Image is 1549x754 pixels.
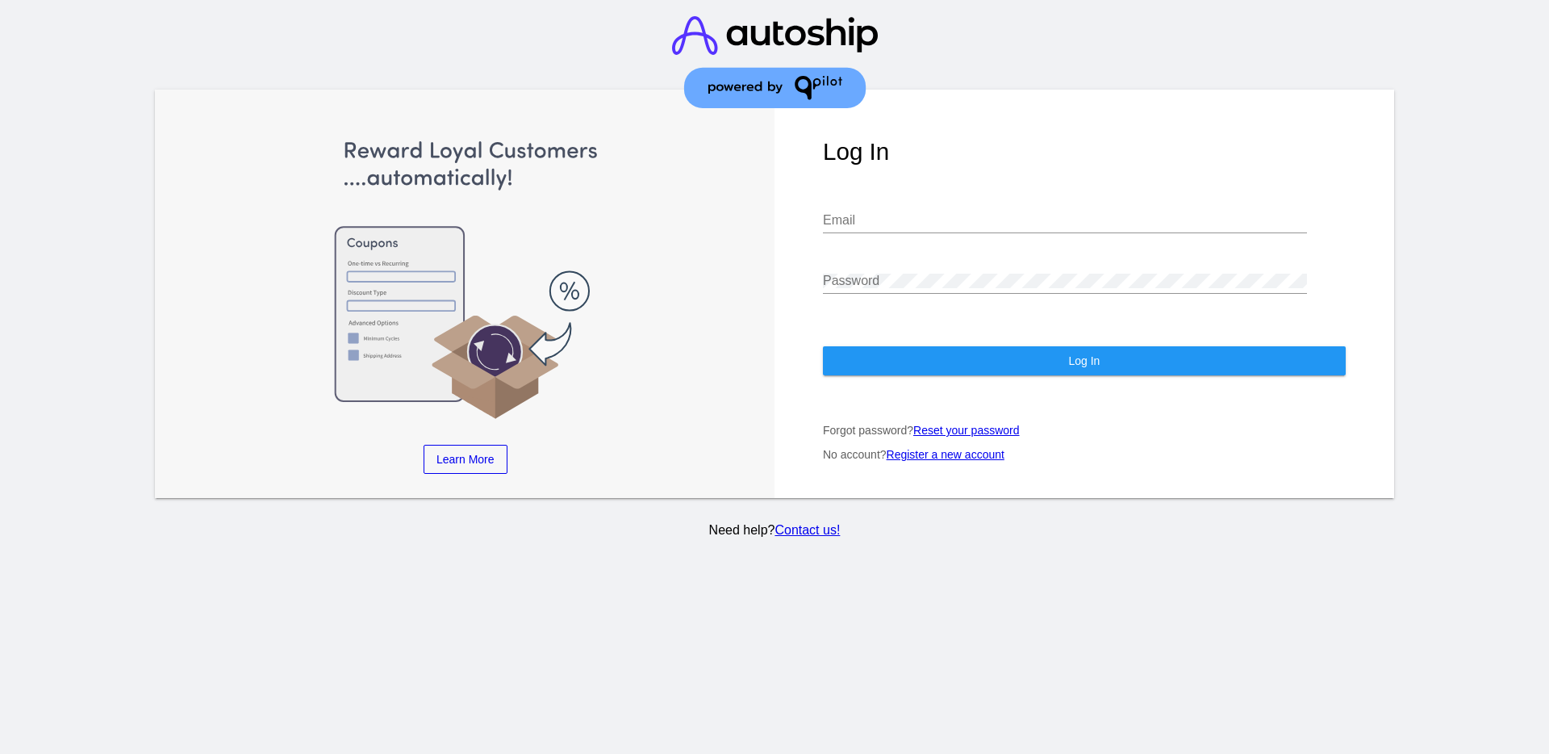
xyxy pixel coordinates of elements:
[823,424,1346,437] p: Forgot password?
[887,448,1004,461] a: Register a new account
[823,448,1346,461] p: No account?
[774,523,840,537] a: Contact us!
[823,346,1346,375] button: Log In
[913,424,1020,437] a: Reset your password
[823,213,1307,228] input: Email
[204,138,727,421] img: Apply Coupons Automatically to Scheduled Orders with QPilot
[152,523,1397,538] p: Need help?
[1068,354,1100,367] span: Log In
[823,138,1346,165] h1: Log In
[424,445,507,474] a: Learn More
[436,453,495,466] span: Learn More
